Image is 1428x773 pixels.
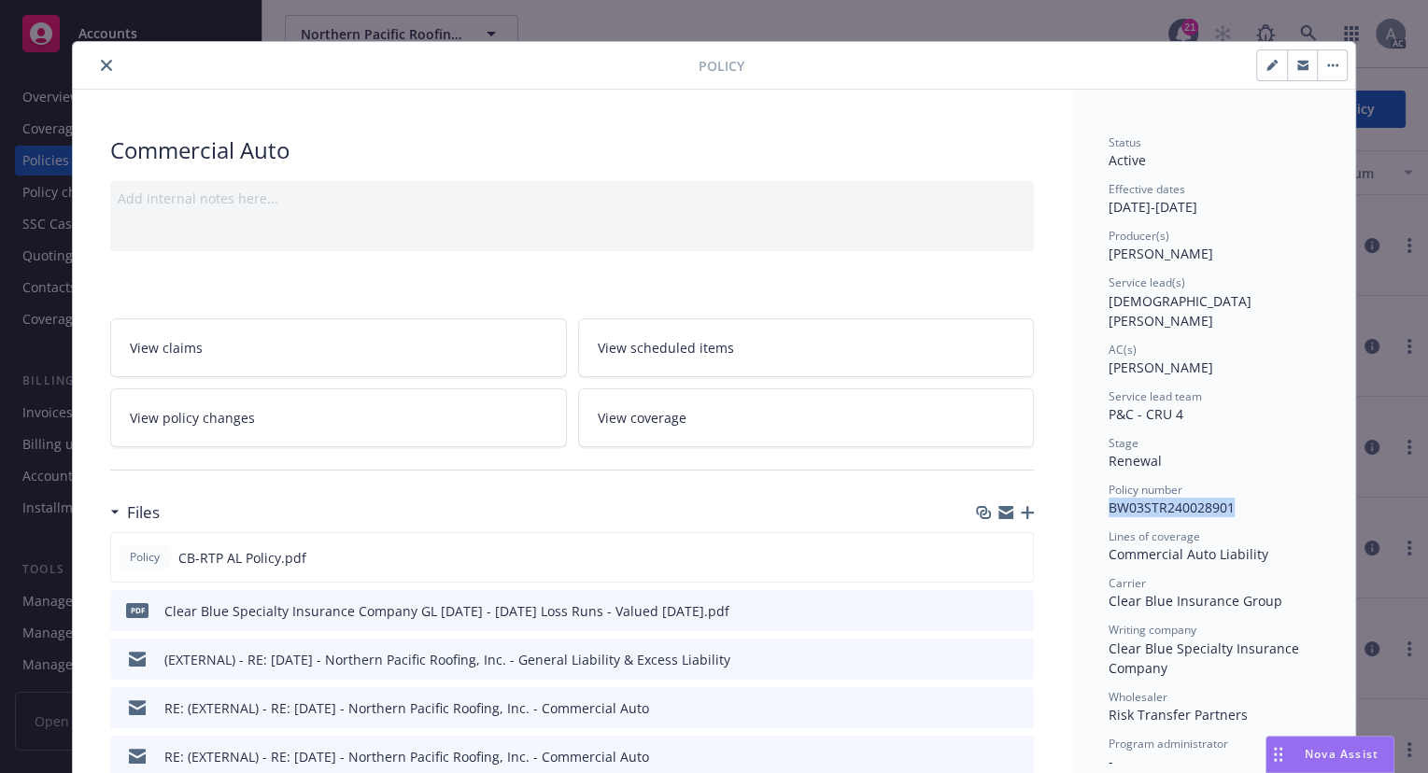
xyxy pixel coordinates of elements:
button: Nova Assist [1265,736,1394,773]
span: Clear Blue Specialty Insurance Company [1109,639,1303,677]
div: RE: (EXTERNAL) - RE: [DATE] - Northern Pacific Roofing, Inc. - Commercial Auto [164,698,649,718]
span: Writing company [1109,622,1196,638]
span: Policy [699,56,744,76]
span: Policy number [1109,482,1182,498]
span: Wholesaler [1109,689,1167,705]
span: Renewal [1109,452,1162,470]
div: Commercial Auto [110,134,1034,166]
span: Policy [126,549,163,566]
button: preview file [1010,747,1026,766]
div: Clear Blue Specialty Insurance Company GL [DATE] - [DATE] Loss Runs - Valued [DATE].pdf [164,601,729,621]
button: download file [980,650,995,669]
span: Effective dates [1109,181,1185,197]
div: Files [110,500,160,525]
button: preview file [1009,548,1025,568]
span: Active [1109,151,1146,169]
span: [PERSON_NAME] [1109,245,1213,262]
button: download file [979,548,994,568]
span: View coverage [598,408,686,428]
span: BW03STR240028901 [1109,499,1235,516]
span: - [1109,752,1113,770]
span: Nova Assist [1305,746,1379,762]
div: Add internal notes here... [118,189,1026,208]
span: [PERSON_NAME] [1109,358,1213,376]
div: RE: (EXTERNAL) - RE: [DATE] - Northern Pacific Roofing, Inc. - Commercial Auto [164,747,649,766]
button: preview file [1010,601,1026,621]
span: Status [1109,134,1141,150]
span: View scheduled items [598,338,734,358]
span: Clear Blue Insurance Group [1109,592,1282,610]
a: View policy changes [110,388,567,447]
a: View claims [110,318,567,377]
span: Service lead team [1109,388,1202,404]
span: pdf [126,603,148,617]
span: CB-RTP AL Policy.pdf [178,548,306,568]
h3: Files [127,500,160,525]
button: download file [980,601,995,621]
a: View coverage [578,388,1035,447]
button: download file [980,747,995,766]
button: preview file [1010,650,1026,669]
button: preview file [1010,698,1026,718]
span: Commercial Auto Liability [1109,545,1268,563]
span: Producer(s) [1109,228,1169,244]
span: Lines of coverage [1109,528,1200,544]
button: close [95,54,118,77]
span: View claims [130,338,203,358]
span: Stage [1109,435,1138,451]
span: Carrier [1109,575,1146,591]
div: Drag to move [1266,737,1290,772]
a: View scheduled items [578,318,1035,377]
span: View policy changes [130,408,255,428]
span: Program administrator [1109,736,1228,752]
span: AC(s) [1109,342,1137,358]
span: Service lead(s) [1109,274,1185,290]
span: Risk Transfer Partners [1109,706,1248,724]
span: P&C - CRU 4 [1109,405,1183,423]
div: [DATE] - [DATE] [1109,181,1318,217]
span: [DEMOGRAPHIC_DATA][PERSON_NAME] [1109,292,1251,330]
button: download file [980,698,995,718]
div: (EXTERNAL) - RE: [DATE] - Northern Pacific Roofing, Inc. - General Liability & Excess Liability [164,650,730,669]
